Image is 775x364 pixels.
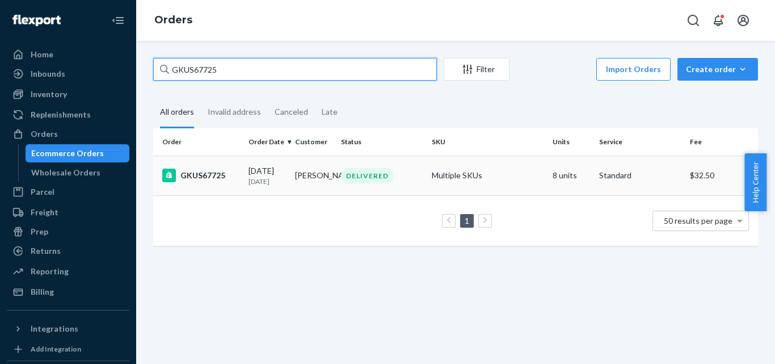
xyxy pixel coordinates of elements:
a: Ecommerce Orders [26,144,130,162]
th: Fee [685,128,758,156]
div: Returns [31,245,61,257]
th: Status [336,128,427,156]
button: Import Orders [596,58,671,81]
div: Prep [31,226,48,237]
a: Parcel [7,183,129,201]
a: Replenishments [7,106,129,124]
div: Invalid address [208,97,261,127]
div: Inventory [31,89,67,100]
button: Create order [677,58,758,81]
button: Integrations [7,320,129,338]
td: $32.50 [685,156,758,195]
button: Filter [444,58,509,81]
div: Billing [31,286,54,298]
a: Inbounds [7,65,129,83]
button: Open notifications [707,9,730,32]
div: Wholesale Orders [31,167,100,178]
button: Help Center [744,153,766,211]
td: [PERSON_NAME] [290,156,337,195]
a: Returns [7,242,129,260]
a: Page 1 is your current page [462,216,471,225]
div: Filter [444,64,509,75]
div: Freight [31,207,58,218]
th: SKU [427,128,548,156]
div: Ecommerce Orders [31,148,104,159]
a: Prep [7,223,129,241]
th: Order [153,128,244,156]
div: Integrations [31,323,78,334]
a: Home [7,45,129,64]
div: Create order [686,64,749,75]
div: Canceled [275,97,308,127]
td: Multiple SKUs [427,156,548,195]
div: DELIVERED [341,168,394,183]
button: Open account menu [732,9,755,32]
th: Units [548,128,595,156]
div: Late [322,97,338,127]
div: [DATE] [248,165,286,186]
div: Parcel [31,186,54,198]
div: Orders [31,128,58,140]
div: Add Integration [31,344,81,354]
a: Wholesale Orders [26,164,130,182]
p: [DATE] [248,177,286,186]
th: Order Date [244,128,290,156]
div: GKUS67725 [162,169,239,182]
a: Reporting [7,262,129,281]
div: Inbounds [31,68,65,80]
td: 8 units [548,156,595,195]
span: 50 results per page [664,216,732,225]
img: Flexport logo [12,15,61,26]
input: Search orders [153,58,437,81]
a: Inventory [7,85,129,103]
div: Home [31,49,53,60]
div: Replenishments [31,109,91,120]
a: Orders [7,125,129,143]
a: Billing [7,283,129,301]
div: All orders [160,97,194,128]
button: Close Navigation [107,9,129,32]
button: Open Search Box [682,9,705,32]
a: Add Integration [7,342,129,356]
div: Customer [295,137,332,147]
a: Freight [7,203,129,221]
a: Orders [154,14,192,26]
p: Standard [599,170,681,181]
ol: breadcrumbs [145,4,201,37]
th: Service [595,128,685,156]
div: Reporting [31,266,69,277]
